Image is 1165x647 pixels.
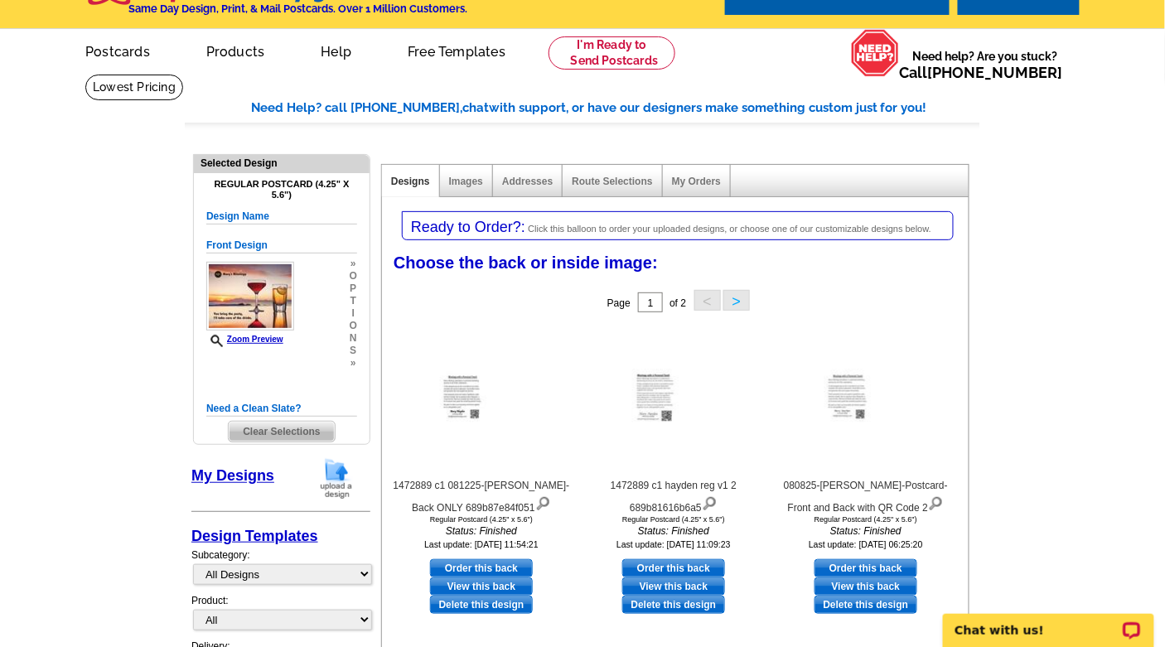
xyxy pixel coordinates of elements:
a: use this design [622,559,725,577]
h5: Design Name [206,209,357,225]
img: view design details [928,493,944,511]
a: View this back [430,577,533,596]
div: Regular Postcard (4.25" x 5.6") [390,515,573,524]
a: Help [294,31,378,70]
a: View this back [815,577,917,596]
a: View this back [622,577,725,596]
a: Postcards [59,31,176,70]
a: use this design [430,559,533,577]
small: Last update: [DATE] 06:25:20 [809,539,923,549]
img: 080825-Mary-Postcard-Front and Back with QR Code 2 [824,369,907,433]
div: Regular Postcard (4.25" x 5.6") [775,515,957,524]
a: My Designs [191,468,274,485]
a: Delete this design [622,596,725,614]
small: Last update: [DATE] 11:09:23 [616,539,731,549]
a: Free Templates [381,31,532,70]
div: 1472889 c1 hayden reg v1 2 689b81616b6a5 [582,478,765,515]
a: Addresses [502,176,553,187]
span: Need help? Are you stuck? [900,48,1071,81]
a: My Orders [672,176,721,187]
small: Last update: [DATE] 11:54:21 [424,539,539,549]
button: < [694,290,721,311]
a: Route Selections [572,176,652,187]
a: Images [449,176,483,187]
span: » [350,357,357,369]
a: Delete this design [815,596,917,614]
img: small-thumb.jpg [206,262,294,331]
span: o [350,320,357,332]
img: upload-design [315,457,358,500]
div: Regular Postcard (4.25" x 5.6") [582,515,765,524]
div: Need Help? call [PHONE_NUMBER], with support, or have our designers make something custom just fo... [251,99,980,118]
img: help [851,29,900,77]
img: 1472889 c1 hayden reg v1 2 689b81616b6a5 [632,369,715,433]
span: p [350,282,357,295]
i: Status: Finished [390,524,573,538]
span: Click this balloon to order your uploaded designs, or choose one of our customizable designs below. [528,224,931,234]
div: Selected Design [194,155,370,171]
span: Call [900,64,1063,81]
a: Delete this design [430,596,533,614]
span: n [350,332,357,345]
img: view design details [535,493,551,511]
span: Choose the back or inside image: [394,253,658,272]
div: 080825-[PERSON_NAME]-Postcard-Front and Back with QR Code 2 [775,478,957,515]
span: t [350,295,357,307]
span: o [350,270,357,282]
span: chat [462,100,489,115]
a: use this design [815,559,917,577]
a: Designs [391,176,430,187]
a: Design Templates [191,528,318,544]
span: i [350,307,357,320]
span: of 2 [670,297,686,309]
button: > [723,290,750,311]
span: Clear Selections [229,422,334,442]
div: 1472889 c1 081225-[PERSON_NAME]-Back ONLY 689b87e84f051 [390,478,573,515]
i: Status: Finished [582,524,765,538]
img: view design details [702,493,718,511]
div: Subcategory: [191,548,370,593]
a: Products [180,31,292,70]
h4: Regular Postcard (4.25" x 5.6") [206,179,357,200]
i: Status: Finished [775,524,957,538]
h5: Front Design [206,238,357,253]
iframe: LiveChat chat widget [932,595,1165,647]
img: 1472889 c1 081225-Mary-Postcard-Back ONLY 689b87e84f051 [440,369,523,433]
span: Page [607,297,631,309]
span: » [350,258,357,270]
div: Product: [191,593,370,639]
h4: Same Day Design, Print, & Mail Postcards. Over 1 Million Customers. [128,2,467,15]
a: Zoom Preview [206,335,283,344]
span: Ready to Order?: [411,219,525,235]
span: s [350,345,357,357]
h5: Need a Clean Slate? [206,401,357,417]
a: [PHONE_NUMBER] [928,64,1063,81]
